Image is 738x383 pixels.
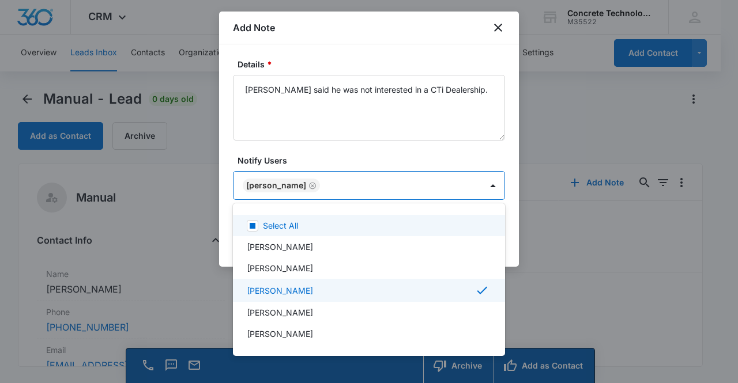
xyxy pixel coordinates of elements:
p: [PERSON_NAME] [247,241,313,253]
p: [PERSON_NAME] [247,328,313,340]
p: [PERSON_NAME] [247,285,313,297]
p: [PERSON_NAME] [247,306,313,318]
p: [PERSON_NAME] [247,262,313,274]
p: Select All [263,219,298,232]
